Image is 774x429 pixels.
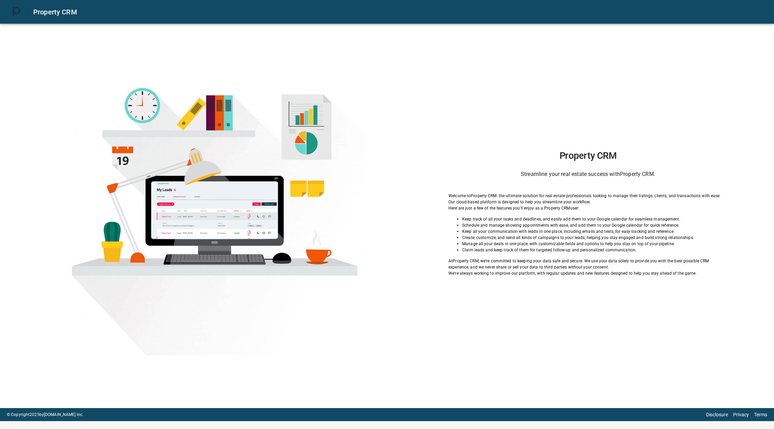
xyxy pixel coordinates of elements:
p: We're always working to improve our platform, with regular updates and new features designed to h... [448,270,728,276]
a: [DOMAIN_NAME] Inc. [44,412,83,417]
p: Here are just a few of the features you'll enjoy as a Property CRM user: [448,205,728,211]
a: Privacy [733,412,749,417]
p: Claim leads and keep track of them for targeted follow-up and personalized communication. [462,247,728,253]
p: Keep all your communication with leads in one place, including emails and texts, for easy trackin... [462,228,728,235]
p: Create, customize, and send all kinds of campaigns to your leads, helping you stay engaged and bu... [462,235,728,241]
a: Disclosure [706,412,728,417]
h1: Property CRM [448,150,728,161]
a: Terms [754,412,767,417]
p: At Property CRM , we're committed to keeping your data safe and secure. We use your data solely t... [448,258,728,270]
p: © Copyright 2025 by [7,412,83,418]
div: Property CRM [33,7,766,17]
p: Welcome to Property CRM - the ultimate solution for real estate professionals looking to manage t... [448,193,728,205]
p: Schedule and manage showing appointments with ease, and add them to your Google calendar for quic... [462,222,728,228]
p: Keep track of all your tasks and deadlines, and easily add them to your Google calendar for seaml... [462,216,728,222]
p: Manage all your deals in one place, with customizable fields and options to help you stay on top ... [462,241,728,247]
h6: Streamline your real estate success with Property CRM . [448,169,728,179]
